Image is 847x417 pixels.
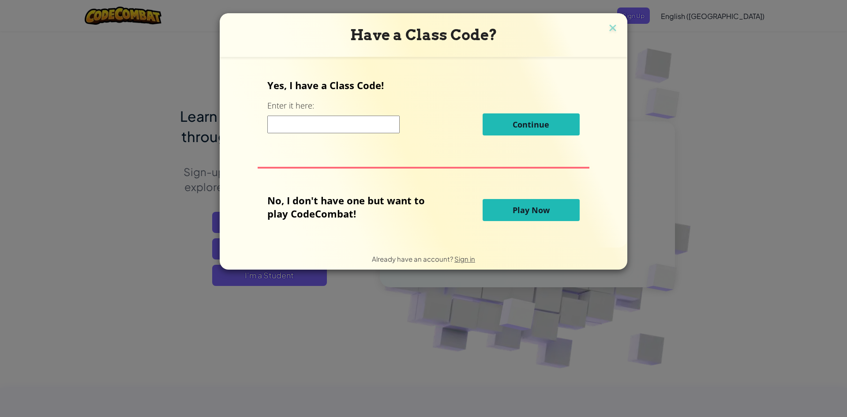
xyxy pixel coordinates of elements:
[454,255,475,263] a: Sign in
[483,113,580,135] button: Continue
[607,22,618,35] img: close icon
[267,100,314,111] label: Enter it here:
[513,119,549,130] span: Continue
[372,255,454,263] span: Already have an account?
[513,205,550,215] span: Play Now
[267,79,579,92] p: Yes, I have a Class Code!
[483,199,580,221] button: Play Now
[350,26,497,44] span: Have a Class Code?
[267,194,438,220] p: No, I don't have one but want to play CodeCombat!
